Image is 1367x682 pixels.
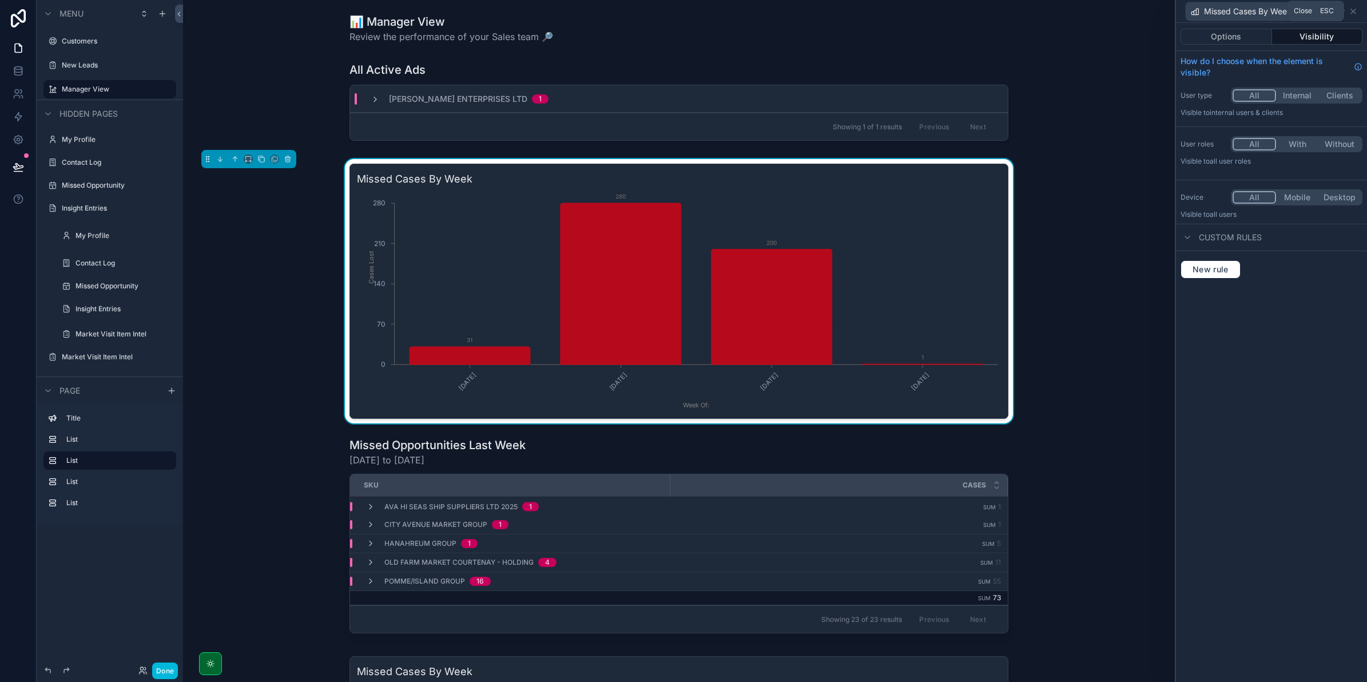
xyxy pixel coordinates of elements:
[1181,55,1349,78] span: How do I choose when the element is visible?
[75,281,169,291] label: Missed Opportunity
[1318,6,1336,15] span: Esc
[1181,193,1226,202] label: Device
[62,352,169,362] label: Market Visit Item Intel
[381,360,386,368] tspan: 0
[384,558,534,567] span: Old Farm Market Courtenay - Holding
[66,477,167,486] label: List
[759,371,780,392] text: [DATE]
[1233,191,1276,204] button: All
[384,502,518,511] span: Ava Hi Seas Ship Suppliers Ltd 2025
[66,435,167,444] label: List
[62,85,169,94] label: Manager View
[37,404,183,524] div: scrollable content
[59,8,84,19] span: Menu
[357,171,1001,187] h3: Missed Cases By Week
[539,94,542,104] div: 1
[59,108,118,120] span: Hidden pages
[499,520,502,529] div: 1
[1181,91,1226,100] label: User type
[457,371,478,392] text: [DATE]
[529,502,532,511] div: 1
[1181,210,1362,219] p: Visible to
[1276,89,1318,102] button: Internal
[978,595,991,601] small: Sum
[1181,260,1241,279] button: New rule
[963,481,986,490] span: Cases
[62,61,169,70] label: New Leads
[921,354,924,360] text: 1
[62,37,169,46] label: Customers
[980,560,993,566] small: Sum
[1276,191,1318,204] button: Mobile
[1181,140,1226,149] label: User roles
[995,558,1001,566] span: 11
[62,181,169,190] label: Missed Opportunity
[66,498,167,507] label: List
[374,239,386,248] tspan: 210
[1233,138,1276,150] button: All
[468,539,471,548] div: 1
[998,502,1001,511] span: 1
[1233,89,1276,102] button: All
[1181,55,1362,78] a: How do I choose when the element is visible?
[367,251,375,284] tspan: Cases Lost
[909,371,930,392] text: [DATE]
[467,336,472,343] text: 31
[62,204,169,213] label: Insight Entries
[1318,89,1361,102] button: Clients
[1272,29,1363,45] button: Visibility
[1181,29,1272,45] button: Options
[1318,138,1361,150] button: Without
[608,371,629,392] text: [DATE]
[766,239,777,246] text: 200
[983,522,996,528] small: Sum
[993,577,1001,585] span: 55
[1181,157,1362,166] p: Visible to
[75,304,169,314] label: Insight Entries
[66,414,167,423] label: Title
[75,231,169,240] label: My Profile
[364,481,379,490] span: SKU
[821,615,902,624] span: Showing 23 of 23 results
[384,577,465,586] span: Pomme/Island Group
[1188,264,1233,275] span: New rule
[373,199,386,207] tspan: 280
[993,593,1001,602] span: 73
[152,663,178,679] button: Done
[377,320,386,328] tspan: 70
[983,504,996,510] small: Sum
[75,259,169,268] label: Contact Log
[998,520,1001,529] span: 1
[978,578,991,585] small: Sum
[62,135,169,144] label: My Profile
[384,520,487,529] span: City Avenue Market Group
[545,558,550,567] div: 4
[833,122,902,132] span: Showing 1 of 1 results
[476,577,484,586] div: 16
[1204,6,1292,17] span: Missed Cases By Week
[66,456,167,465] label: List
[997,539,1001,548] span: 5
[389,93,527,105] span: [PERSON_NAME] Enterprises Ltd
[62,158,169,167] label: Contact Log
[1199,232,1262,243] span: Custom rules
[1276,138,1318,150] button: With
[615,193,626,200] text: 280
[75,330,169,339] label: Market Visit Item Intel
[384,539,456,548] span: Hanahreum Group
[982,541,995,547] small: Sum
[1185,2,1317,21] button: Missed Cases By Week
[1210,108,1283,117] span: Internal users & clients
